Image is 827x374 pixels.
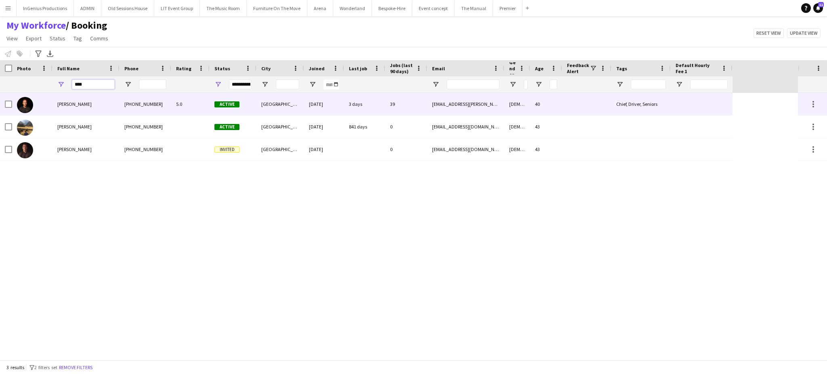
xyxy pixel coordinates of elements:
[307,0,333,16] button: Arena
[214,101,239,107] span: Active
[57,146,92,152] span: [PERSON_NAME]
[427,138,504,160] div: [EMAIL_ADDRESS][DOMAIN_NAME]
[214,65,230,71] span: Status
[261,81,269,88] button: Open Filter Menu
[120,93,171,115] div: [PHONE_NUMBER]
[432,65,445,71] span: Email
[256,116,304,138] div: [GEOGRAPHIC_DATA]
[455,0,493,16] button: The Manual
[57,363,94,372] button: Remove filters
[214,81,222,88] button: Open Filter Menu
[349,65,367,71] span: Last job
[631,80,666,89] input: Tags Filter Input
[17,97,33,113] img: Ash Grimmer
[447,80,500,89] input: Email Filter Input
[304,116,344,138] div: [DATE]
[309,65,325,71] span: Joined
[124,65,139,71] span: Phone
[23,33,45,44] a: Export
[90,35,108,42] span: Comms
[261,65,271,71] span: City
[34,49,43,59] app-action-btn: Advanced filters
[6,35,18,42] span: View
[73,35,82,42] span: Tag
[550,80,557,89] input: Age Filter Input
[427,116,504,138] div: [EMAIL_ADDRESS][DOMAIN_NAME]
[323,80,339,89] input: Joined Filter Input
[214,124,239,130] span: Active
[611,93,671,115] div: Chief, Driver, Seniors
[171,93,210,115] div: 5.0
[66,19,107,32] span: Booking
[333,0,372,16] button: Wonderland
[385,138,427,160] div: 0
[214,147,239,153] span: Invited
[504,93,530,115] div: [DEMOGRAPHIC_DATA]
[432,81,439,88] button: Open Filter Menu
[17,142,33,158] img: Brian Grimmer
[535,65,544,71] span: Age
[57,124,92,130] span: [PERSON_NAME]
[390,62,413,74] span: Jobs (last 90 days)
[276,80,299,89] input: City Filter Input
[509,59,516,78] span: Gender
[787,28,821,38] button: Update view
[176,65,191,71] span: Rating
[754,28,784,38] button: Reset view
[412,0,455,16] button: Event concept
[247,0,307,16] button: Furniture On The Move
[120,116,171,138] div: [PHONE_NUMBER]
[45,49,55,59] app-action-btn: Export XLSX
[200,0,247,16] button: The Music Room
[6,19,66,32] a: My Workforce
[124,81,132,88] button: Open Filter Menu
[50,35,65,42] span: Status
[616,81,623,88] button: Open Filter Menu
[493,0,523,16] button: Premier
[309,81,316,88] button: Open Filter Menu
[17,120,33,136] img: Brian Grimmer
[256,138,304,160] div: [GEOGRAPHIC_DATA]
[101,0,154,16] button: Old Sessions House
[372,0,412,16] button: Bespoke-Hire
[344,116,385,138] div: 841 days
[46,33,69,44] a: Status
[385,116,427,138] div: 0
[385,93,427,115] div: 39
[72,80,115,89] input: Full Name Filter Input
[567,62,590,74] span: Feedback Alert
[34,364,57,370] span: 2 filters set
[120,138,171,160] div: [PHONE_NUMBER]
[690,80,728,89] input: Default Hourly Fee 1 Filter Input
[616,65,627,71] span: Tags
[57,65,80,71] span: Full Name
[504,116,530,138] div: [DEMOGRAPHIC_DATA]
[256,93,304,115] div: [GEOGRAPHIC_DATA]
[504,138,530,160] div: [DEMOGRAPHIC_DATA]
[530,116,562,138] div: 43
[74,0,101,16] button: ADMIN
[818,2,824,7] span: 11
[57,81,65,88] button: Open Filter Menu
[509,81,516,88] button: Open Filter Menu
[676,81,683,88] button: Open Filter Menu
[87,33,111,44] a: Comms
[524,80,528,89] input: Gender Filter Input
[26,35,42,42] span: Export
[17,0,74,16] button: InGenius Productions
[3,33,21,44] a: View
[344,93,385,115] div: 3 days
[535,81,542,88] button: Open Filter Menu
[304,138,344,160] div: [DATE]
[17,65,31,71] span: Photo
[154,0,200,16] button: LIT Event Group
[676,62,718,74] span: Default Hourly Fee 1
[70,33,85,44] a: Tag
[139,80,166,89] input: Phone Filter Input
[427,93,504,115] div: [EMAIL_ADDRESS][PERSON_NAME][DOMAIN_NAME]
[304,93,344,115] div: [DATE]
[813,3,823,13] a: 11
[530,93,562,115] div: 40
[57,101,92,107] span: [PERSON_NAME]
[530,138,562,160] div: 43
